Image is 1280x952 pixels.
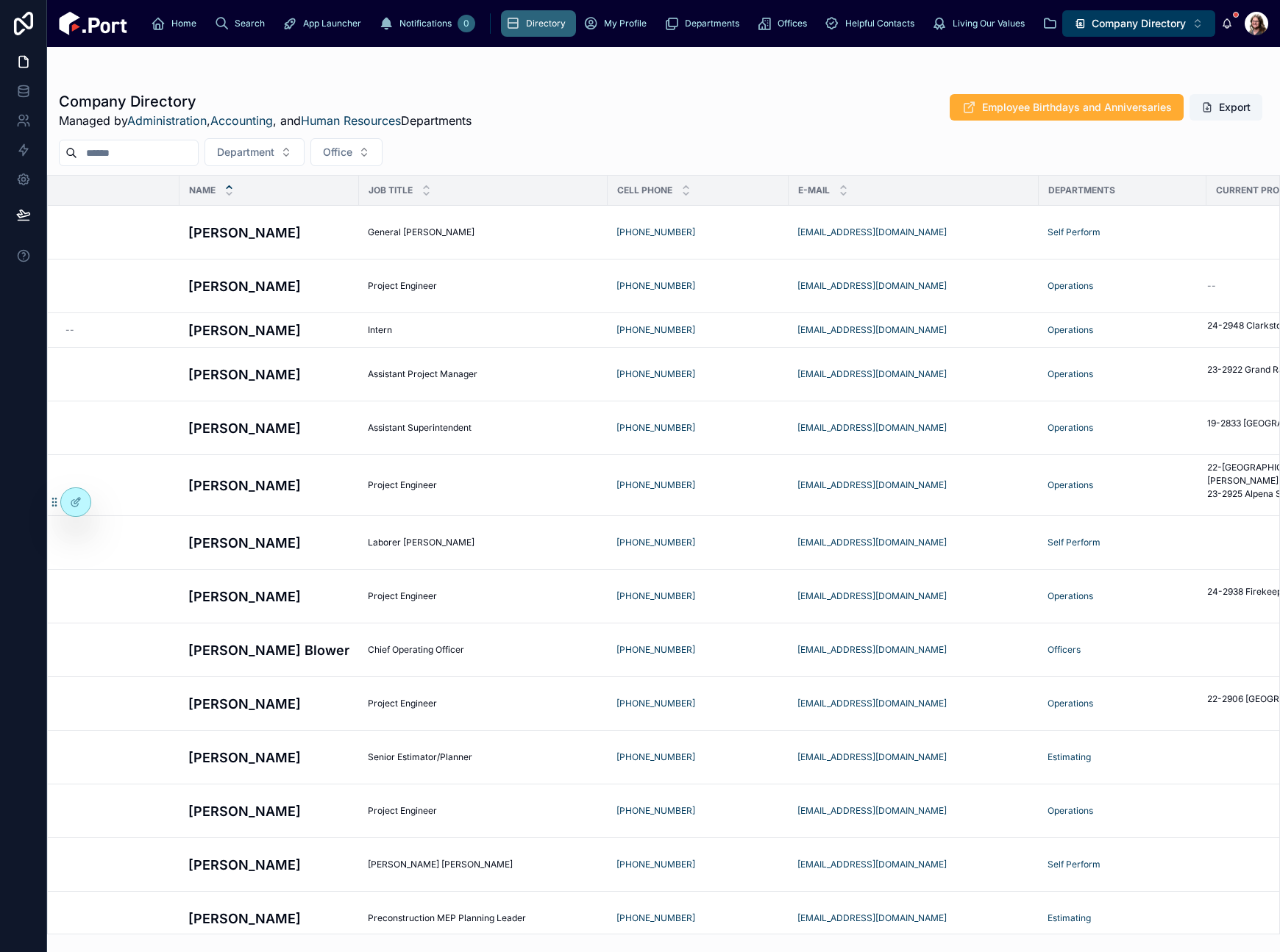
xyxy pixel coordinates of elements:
a: Senior Estimator/Planner [368,751,599,763]
a: [PERSON_NAME] [188,418,350,438]
a: Operations [1048,280,1198,292]
a: [PHONE_NUMBER] [616,805,780,817]
a: [EMAIL_ADDRESS][DOMAIN_NAME] [797,859,947,870]
a: [PHONE_NUMBER] [616,859,780,870]
h4: [PERSON_NAME] [188,321,350,340]
a: [EMAIL_ADDRESS][DOMAIN_NAME] [797,368,947,379]
a: [PHONE_NUMBER] [616,912,780,924]
span: Company Directory [1092,16,1186,31]
a: [PERSON_NAME] [188,694,350,714]
button: Select Button [1062,10,1215,37]
span: Self Perform [1048,226,1101,238]
span: Assistant Superintendent [368,422,472,434]
span: Department [217,145,274,160]
a: Living Our Values [928,10,1035,37]
a: [EMAIL_ADDRESS][DOMAIN_NAME] [797,368,1030,380]
a: [EMAIL_ADDRESS][DOMAIN_NAME] [797,479,1030,491]
h4: [PERSON_NAME] [188,533,350,553]
a: Administration [127,113,207,128]
a: [PERSON_NAME] [188,855,350,875]
a: Operations [1048,590,1198,602]
a: Project Engineer [368,805,599,817]
a: [PERSON_NAME] [188,476,350,495]
button: Select Button [310,138,383,166]
div: 0 [458,15,475,32]
a: [PHONE_NUMBER] [616,422,695,433]
a: Estimating [1048,751,1091,763]
span: Preconstruction MEP Planning Leader [368,912,526,924]
span: Self Perform [1048,537,1101,548]
a: Operations [1048,324,1198,336]
a: Estimating [1048,912,1091,924]
a: [EMAIL_ADDRESS][DOMAIN_NAME] [797,280,1030,292]
span: Name [189,185,216,196]
a: Operations [1048,479,1198,491]
a: [PERSON_NAME] [188,587,350,606]
span: Project Engineer [368,479,437,491]
a: [EMAIL_ADDRESS][DOMAIN_NAME] [797,912,1030,924]
a: [PERSON_NAME] [188,909,350,928]
a: Notifications0 [374,10,480,37]
a: [PHONE_NUMBER] [616,644,780,656]
a: [PHONE_NUMBER] [616,368,695,379]
a: [PERSON_NAME] [188,748,350,767]
a: [PHONE_NUMBER] [616,368,780,380]
a: [PHONE_NUMBER] [616,324,780,336]
span: Project Engineer [368,280,437,292]
a: [EMAIL_ADDRESS][DOMAIN_NAME] [797,422,947,433]
a: Project Engineer [368,479,599,491]
a: [PHONE_NUMBER] [616,751,695,762]
span: General [PERSON_NAME] [368,226,474,238]
a: Assistant Project Manager [368,368,599,380]
a: [PERSON_NAME] [188,365,350,384]
span: Employee Birthdays and Anniversaries [982,100,1172,115]
span: Home [171,18,196,29]
a: Operations [1048,805,1093,817]
a: [PHONE_NUMBER] [616,422,780,434]
a: [EMAIL_ADDRESS][DOMAIN_NAME] [797,324,1030,336]
a: [EMAIL_ADDRESS][DOMAIN_NAME] [797,324,947,335]
a: Departments [660,10,750,37]
a: Self Perform [1048,226,1198,238]
h4: [PERSON_NAME] [188,801,350,821]
span: Departments [1048,185,1115,196]
span: My Profile [604,18,647,29]
a: [PHONE_NUMBER] [616,859,695,870]
a: Laborer [PERSON_NAME] [368,537,599,548]
a: [EMAIL_ADDRESS][DOMAIN_NAME] [797,644,1030,656]
span: Office [323,145,352,160]
a: [EMAIL_ADDRESS][DOMAIN_NAME] [797,698,947,709]
span: Senior Estimator/Planner [368,751,472,763]
a: [PERSON_NAME] [PERSON_NAME] [368,859,599,870]
a: [EMAIL_ADDRESS][DOMAIN_NAME] [797,226,947,237]
a: Home [146,10,207,37]
a: Chief Operating Officer [368,644,599,656]
a: [EMAIL_ADDRESS][DOMAIN_NAME] [797,698,1030,709]
a: Officers [1048,644,1081,656]
a: [EMAIL_ADDRESS][DOMAIN_NAME] [797,859,1030,870]
span: Operations [1048,324,1093,336]
a: Operations [1048,479,1093,491]
a: General [PERSON_NAME] [368,226,599,238]
a: [PHONE_NUMBER] [616,537,695,548]
a: Project Engineer [368,280,599,292]
a: Accounting [210,113,273,128]
a: [PHONE_NUMBER] [616,226,695,237]
span: [PERSON_NAME] [PERSON_NAME] [368,859,513,870]
span: Project Engineer [368,805,437,817]
span: Operations [1048,280,1093,292]
a: Assistant Superintendent [368,422,599,434]
a: [PHONE_NUMBER] [616,698,695,709]
h4: [PERSON_NAME] [188,223,350,243]
a: [PHONE_NUMBER] [616,280,780,292]
a: [EMAIL_ADDRESS][DOMAIN_NAME] [797,537,947,548]
span: Intern [368,324,392,336]
a: -- [65,324,171,336]
a: [PERSON_NAME] [188,276,350,296]
span: E-Mail [798,185,830,196]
